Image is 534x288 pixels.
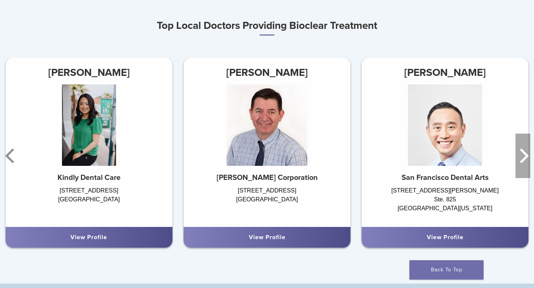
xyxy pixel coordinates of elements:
h3: [PERSON_NAME] [6,64,172,81]
div: [STREET_ADDRESS][PERSON_NAME] Ste. 825 [GEOGRAPHIC_DATA][US_STATE] [362,186,528,220]
button: Previous [4,134,19,178]
h3: [PERSON_NAME] [184,64,350,81]
img: Dr. Stanley Siu [408,84,482,166]
button: Next [515,134,530,178]
a: Back To Top [409,260,484,279]
div: [STREET_ADDRESS] [GEOGRAPHIC_DATA] [184,186,350,220]
strong: [PERSON_NAME] Corporation [217,173,318,182]
a: View Profile [70,234,107,241]
h3: [PERSON_NAME] [362,64,528,81]
img: Li Jia Sheng [62,84,116,166]
a: View Profile [249,234,286,241]
strong: San Francisco Dental Arts [402,173,489,182]
a: View Profile [427,234,464,241]
img: Dr. Edward Orson [227,84,307,166]
div: [STREET_ADDRESS] [GEOGRAPHIC_DATA] [6,186,172,220]
strong: Kindly Dental Care [57,173,121,182]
